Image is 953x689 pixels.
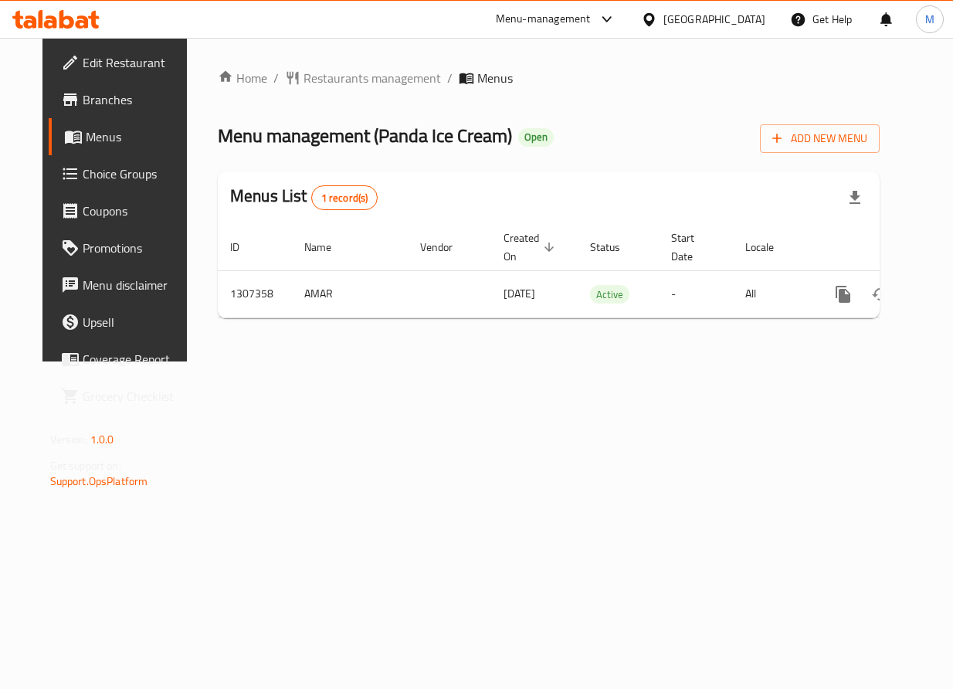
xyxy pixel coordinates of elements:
[504,229,559,266] span: Created On
[304,238,351,256] span: Name
[49,118,202,155] a: Menus
[218,118,512,153] span: Menu management ( Panda Ice Cream )
[590,238,640,256] span: Status
[83,313,189,331] span: Upsell
[83,387,189,406] span: Grocery Checklist
[825,276,862,313] button: more
[760,124,880,153] button: Add New Menu
[477,69,513,87] span: Menus
[862,276,899,313] button: Change Status
[518,131,554,144] span: Open
[90,429,114,450] span: 1.0.0
[49,44,202,81] a: Edit Restaurant
[518,128,554,147] div: Open
[230,185,378,210] h2: Menus List
[83,53,189,72] span: Edit Restaurant
[504,283,535,304] span: [DATE]
[50,429,88,450] span: Version:
[496,10,591,29] div: Menu-management
[218,270,292,317] td: 1307358
[925,11,934,28] span: M
[83,350,189,368] span: Coverage Report
[671,229,714,266] span: Start Date
[49,229,202,266] a: Promotions
[49,266,202,304] a: Menu disclaimer
[49,304,202,341] a: Upsell
[86,127,189,146] span: Menus
[836,179,873,216] div: Export file
[218,69,267,87] a: Home
[83,202,189,220] span: Coupons
[292,270,408,317] td: AMAR
[83,239,189,257] span: Promotions
[49,341,202,378] a: Coverage Report
[420,238,473,256] span: Vendor
[49,81,202,118] a: Branches
[83,90,189,109] span: Branches
[273,69,279,87] li: /
[772,129,867,148] span: Add New Menu
[590,286,629,304] span: Active
[285,69,441,87] a: Restaurants management
[218,69,880,87] nav: breadcrumb
[49,378,202,415] a: Grocery Checklist
[49,155,202,192] a: Choice Groups
[590,285,629,304] div: Active
[83,276,189,294] span: Menu disclaimer
[663,11,765,28] div: [GEOGRAPHIC_DATA]
[83,165,189,183] span: Choice Groups
[311,185,378,210] div: Total records count
[304,69,441,87] span: Restaurants management
[733,270,812,317] td: All
[50,471,148,491] a: Support.OpsPlatform
[50,456,121,476] span: Get support on:
[447,69,453,87] li: /
[49,192,202,229] a: Coupons
[745,238,794,256] span: Locale
[659,270,733,317] td: -
[312,191,378,205] span: 1 record(s)
[230,238,259,256] span: ID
